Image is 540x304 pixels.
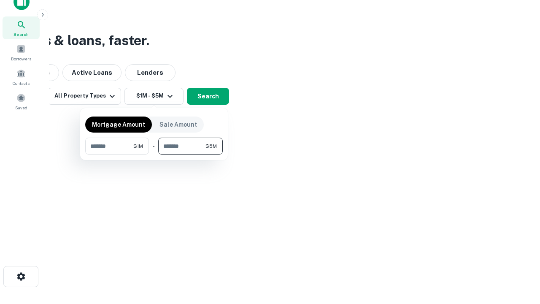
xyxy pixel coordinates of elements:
[133,142,143,150] span: $1M
[205,142,217,150] span: $5M
[159,120,197,129] p: Sale Amount
[498,236,540,277] iframe: Chat Widget
[92,120,145,129] p: Mortgage Amount
[152,138,155,155] div: -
